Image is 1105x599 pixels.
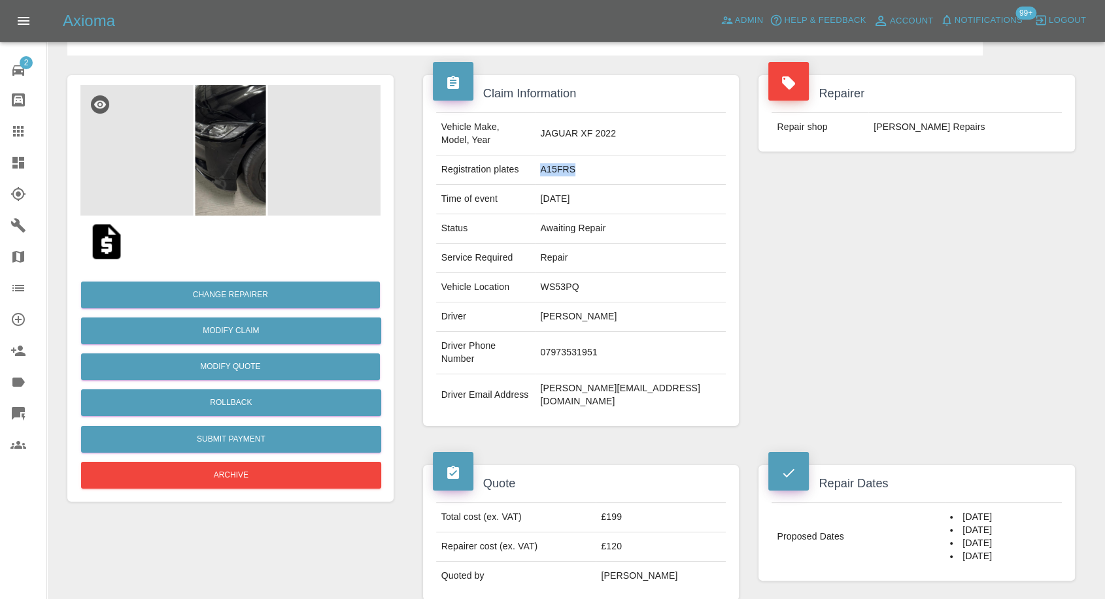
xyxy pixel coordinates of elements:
td: Proposed Dates [772,503,945,571]
h4: Repairer [768,85,1065,103]
span: Logout [1049,13,1086,28]
td: [PERSON_NAME] Repairs [868,113,1062,142]
td: Quoted by [436,562,596,591]
td: Vehicle Location [436,273,535,302]
button: Modify Quote [81,353,380,380]
td: [DATE] [535,185,726,214]
li: [DATE] [950,524,1057,537]
span: 99+ [1015,7,1036,20]
td: Driver Phone Number [436,332,535,374]
button: Help & Feedback [766,10,869,31]
td: A15FRS [535,155,726,185]
td: £199 [596,503,726,532]
td: Time of event [436,185,535,214]
td: 07973531951 [535,332,726,374]
td: Vehicle Make, Model, Year [436,113,535,155]
td: Total cost (ex. VAT) [436,503,596,532]
td: Repairer cost (ex. VAT) [436,532,596,562]
td: Awaiting Repair [535,214,726,244]
td: £120 [596,532,726,562]
h5: Axioma [63,10,115,31]
span: Admin [735,13,764,28]
a: Account [870,10,937,31]
td: [PERSON_NAME] [535,302,726,332]
td: Repair shop [772,113,868,142]
span: Notifications [955,13,1023,28]
button: Archive [81,462,381,489]
h4: Repair Dates [768,475,1065,493]
img: 6618f14f-87e8-43eb-bfac-5cec36a8e554 [80,85,381,216]
a: Modify Claim [81,317,381,344]
button: Notifications [937,10,1026,31]
button: Submit Payment [81,426,381,453]
button: Logout [1031,10,1089,31]
button: Change Repairer [81,282,380,308]
td: Registration plates [436,155,535,185]
td: [PERSON_NAME] [596,562,726,591]
button: Rollback [81,389,381,416]
td: Repair [535,244,726,273]
span: 2 [20,56,33,69]
li: [DATE] [950,537,1057,550]
td: WS53PQ [535,273,726,302]
a: Admin [717,10,767,31]
span: Help & Feedback [784,13,866,28]
img: qt_1S8jnWA4aDea5wMjW2tQHzs4 [86,221,127,263]
li: [DATE] [950,511,1057,524]
td: Service Required [436,244,535,273]
span: Account [890,14,934,29]
td: Driver [436,302,535,332]
td: Status [436,214,535,244]
button: Open drawer [8,5,39,37]
li: [DATE] [950,550,1057,563]
td: [PERSON_NAME][EMAIL_ADDRESS][DOMAIN_NAME] [535,374,726,416]
td: Driver Email Address [436,374,535,416]
h4: Quote [433,475,730,493]
h4: Claim Information [433,85,730,103]
td: JAGUAR XF 2022 [535,113,726,155]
